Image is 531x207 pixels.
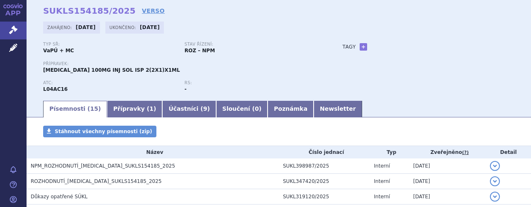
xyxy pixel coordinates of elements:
th: Typ [370,146,409,158]
span: Ukončeno: [110,24,138,31]
span: Interní [374,194,390,200]
td: SUKL347420/2025 [279,174,370,189]
a: Přípravky (1) [107,101,162,117]
strong: - [185,86,187,92]
a: Písemnosti (15) [43,101,107,117]
span: Zahájeno: [47,24,73,31]
strong: SUKLS154185/2025 [43,6,136,16]
a: + [360,43,367,51]
h3: Tagy [343,42,356,52]
td: [DATE] [409,174,486,189]
a: Stáhnout všechny písemnosti (zip) [43,126,156,137]
span: ROZHODNUTÍ_TREMFYA_SUKLS154185_2025 [31,178,162,184]
span: Interní [374,163,390,169]
p: ATC: [43,80,176,85]
strong: ROZ – NPM [185,48,215,54]
a: VERSO [142,7,165,15]
p: Přípravek: [43,61,326,66]
td: [DATE] [409,189,486,205]
span: 15 [90,105,98,112]
a: Poznámka [268,101,314,117]
td: SUKL398987/2025 [279,158,370,174]
a: Newsletter [314,101,362,117]
strong: VaPÚ + MC [43,48,74,54]
th: Název [27,146,279,158]
a: Účastníci (9) [162,101,216,117]
p: Typ SŘ: [43,42,176,47]
p: Stav řízení: [185,42,318,47]
button: detail [490,161,500,171]
button: detail [490,192,500,202]
strong: [DATE] [140,24,160,30]
button: detail [490,176,500,186]
th: Číslo jednací [279,146,370,158]
span: Důkazy opatřené SÚKL [31,194,88,200]
span: NPM_ROZHODNUTÍ_TREMFYA_SUKLS154185_2025 [31,163,175,169]
span: 9 [203,105,207,112]
td: [DATE] [409,158,486,174]
th: Detail [486,146,531,158]
span: Stáhnout všechny písemnosti (zip) [55,129,152,134]
strong: [DATE] [76,24,96,30]
span: Interní [374,178,390,184]
span: 0 [255,105,259,112]
th: Zveřejněno [409,146,486,158]
p: RS: [185,80,318,85]
td: SUKL319120/2025 [279,189,370,205]
strong: GUSELKUMAB [43,86,68,92]
a: Sloučení (0) [216,101,268,117]
span: [MEDICAL_DATA] 100MG INJ SOL ISP 2(2X1)X1ML [43,67,180,73]
abbr: (?) [462,150,469,156]
span: 1 [149,105,153,112]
